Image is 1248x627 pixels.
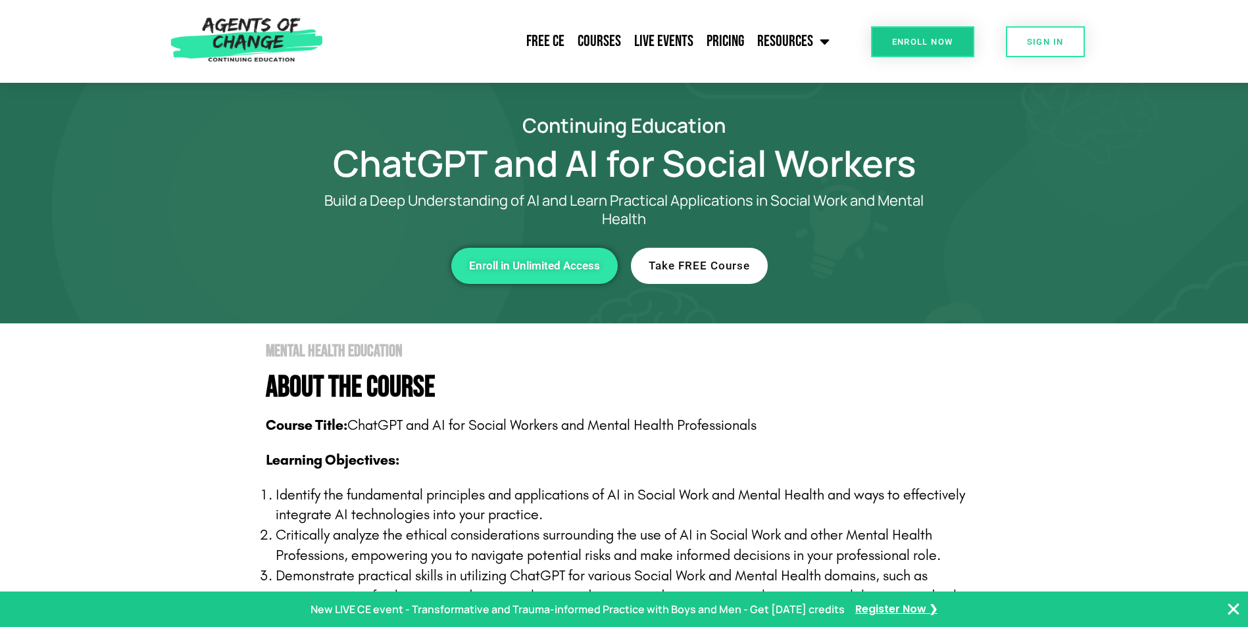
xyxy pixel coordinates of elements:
b: Course Title: [266,417,347,434]
p: Identify the fundamental principles and applications of AI in Social Work and Mental Health and w... [276,485,999,526]
a: Pricing [700,25,751,58]
span: Enroll Now [892,37,953,46]
p: New LIVE CE event - Transformative and Trauma-informed Practice with Boys and Men - Get [DATE] cr... [311,600,845,619]
a: Resources [751,25,836,58]
span: Enroll in Unlimited Access [469,260,600,271]
span: Take FREE Course [649,260,750,271]
a: Register Now ❯ [855,600,937,619]
a: Free CE [520,25,571,58]
p: Build a Deep Understanding of AI and Learn Practical Applications in Social Work and Mental Health [302,191,947,228]
a: Enroll in Unlimited Access [451,248,618,284]
a: Courses [571,25,628,58]
b: Learning Objectives: [266,452,399,469]
p: Critically analyze the ethical considerations surrounding the use of AI in Social Work and other ... [276,525,999,566]
a: Live Events [628,25,700,58]
p: ChatGPT and AI for Social Workers and Mental Health Professionals [266,415,999,436]
button: Close Banner [1226,601,1241,617]
a: Enroll Now [871,26,974,57]
a: Take FREE Course [631,248,768,284]
h2: Continuing Education [249,116,999,135]
h2: Mental Health Education [266,343,999,360]
span: SIGN IN [1027,37,1064,46]
p: Demonstrate practical skills in utilizing ChatGPT for various Social Work and Mental Health domai... [276,566,999,626]
h4: About The Course [266,373,999,402]
a: SIGN IN [1006,26,1085,57]
nav: Menu [330,25,836,58]
h1: ChatGPT and AI for Social Workers [249,148,999,178]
